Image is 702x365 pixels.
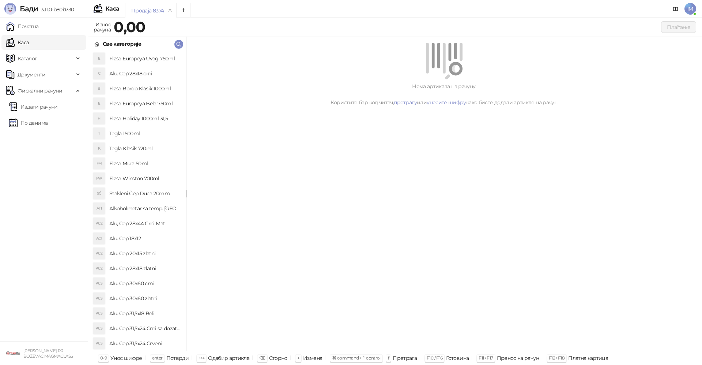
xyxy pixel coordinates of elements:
[549,355,565,361] span: F12 / F18
[479,355,493,361] span: F11 / F17
[394,99,417,106] a: претрагу
[93,233,105,244] div: AC1
[661,21,696,33] button: Плаћање
[110,353,142,363] div: Унос шифре
[9,116,48,130] a: По данима
[109,83,180,94] h4: Flasa Bordo Klasik 1000ml
[109,203,180,214] h4: Alkoholmetar sa temp. [GEOGRAPHIC_DATA]
[9,99,58,114] a: Издати рачуни
[4,3,16,15] img: Logo
[93,68,105,79] div: C
[93,323,105,334] div: AC3
[114,18,145,36] strong: 0,00
[670,3,682,15] a: Документација
[6,19,39,34] a: Почетна
[109,323,180,334] h4: Alu. Cep 31,5x24 Crni sa dozatorom
[109,113,180,124] h4: Flasa Holiday 1000ml 31,5
[109,263,180,274] h4: Alu. Cep 28x18 zlatni
[109,218,180,229] h4: Alu, Cep 28x44 Crni Mat
[109,173,180,184] h4: Flasa Winston 700ml
[93,83,105,94] div: B
[393,353,417,363] div: Претрага
[38,6,74,13] span: 3.11.0-b80b730
[684,3,696,15] span: IM
[109,68,180,79] h4: Alu. Cep 28x18 crni
[109,158,180,169] h4: Flasa Mura 50ml
[100,355,107,361] span: 0-9
[93,308,105,319] div: AC3
[93,113,105,124] div: H
[446,353,469,363] div: Готовина
[93,53,105,64] div: E
[23,348,73,359] small: [PERSON_NAME] PR BOŽEVAC MAGMAGLASS
[93,263,105,274] div: AC2
[93,173,105,184] div: FW
[109,128,180,139] h4: Tegla 1500ml
[166,353,189,363] div: Потврди
[259,355,265,361] span: ⌫
[109,338,180,349] h4: Alu. Cep 31,5x24 Crveni
[103,40,141,48] div: Све категорије
[93,278,105,289] div: AC3
[109,53,180,64] h4: Flasa Europeya Uvag 750ml
[93,128,105,139] div: 1
[20,4,38,13] span: Бади
[208,353,249,363] div: Одабир артикла
[6,35,29,50] a: Каса
[109,278,180,289] h4: Alu. Cep 30x60 crni
[109,308,180,319] h4: Alu. Cep 31,5x18 Beli
[18,51,37,66] span: Каталог
[568,353,608,363] div: Платна картица
[332,355,381,361] span: ⌘ command / ⌃ control
[105,6,119,12] div: Каса
[131,7,164,15] div: Продаја 8374
[93,188,105,199] div: SČ
[93,293,105,304] div: AC3
[497,353,539,363] div: Пренос на рачун
[92,20,112,34] div: Износ рачуна
[109,143,180,154] h4: Tegla Klasik 720ml
[199,355,204,361] span: ↑/↓
[109,233,180,244] h4: Alu. Cep 18x12
[109,188,180,199] h4: Stakleni Čep Duca 20mm
[93,248,105,259] div: AC2
[109,98,180,109] h4: Flasa Europeya Bela 750ml
[152,355,163,361] span: enter
[109,248,180,259] h4: Alu. Cep 20x15 zlatni
[388,355,389,361] span: f
[93,98,105,109] div: E
[269,353,287,363] div: Сторно
[303,353,322,363] div: Измена
[109,293,180,304] h4: Alu. Cep 30x60 zlatni
[93,218,105,229] div: AC2
[88,51,186,351] div: grid
[18,67,45,82] span: Документи
[93,143,105,154] div: K
[165,7,175,14] button: remove
[297,355,299,361] span: +
[93,158,105,169] div: FM
[427,99,466,106] a: унесите шифру
[195,82,693,106] div: Нема артикала на рачуну. Користите бар код читач, или како бисте додали артикле на рачун.
[176,3,191,18] button: Add tab
[93,203,105,214] div: ATI
[427,355,442,361] span: F10 / F16
[18,83,62,98] span: Фискални рачуни
[6,346,20,361] img: 64x64-companyLogo-1893ffd3-f8d7-40ed-872e-741d608dc9d9.png
[93,338,105,349] div: AC3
